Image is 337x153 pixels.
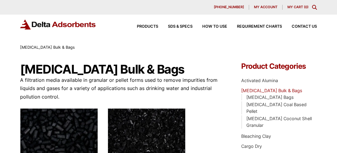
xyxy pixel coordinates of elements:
span: SDS & SPECS [168,25,193,29]
a: [PHONE_NUMBER] [209,5,249,10]
span: Requirement Charts [237,25,282,29]
h4: Product Categories [241,63,317,70]
a: Cargo Dry [241,144,262,149]
span: Contact Us [292,25,317,29]
span: Products [137,25,158,29]
a: Bleaching Clay [241,134,271,139]
a: How to Use [193,25,227,29]
a: Products [127,25,158,29]
a: [MEDICAL_DATA] Bags [246,95,294,100]
p: A filtration media available in granular or pellet forms used to remove impurities from liquids a... [20,76,226,101]
a: My account [249,5,283,10]
a: Contact Us [282,25,317,29]
div: Toggle Modal Content [312,5,317,10]
h1: [MEDICAL_DATA] Bulk & Bags [20,63,226,76]
a: My Cart (0) [287,5,308,9]
a: Activated Alumina [241,78,278,83]
a: SDS & SPECS [158,25,193,29]
span: My account [254,5,277,9]
a: [MEDICAL_DATA] Coal Based Pellet [246,102,307,114]
img: Delta Adsorbents [20,19,96,30]
span: 0 [305,5,307,9]
a: [MEDICAL_DATA] Bulk & Bags [241,88,302,93]
span: How to Use [202,25,227,29]
a: Requirement Charts [227,25,282,29]
a: [MEDICAL_DATA] Coconut Shell Granular [246,116,312,128]
span: [PHONE_NUMBER] [214,5,244,9]
span: [MEDICAL_DATA] Bulk & Bags [20,45,75,50]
